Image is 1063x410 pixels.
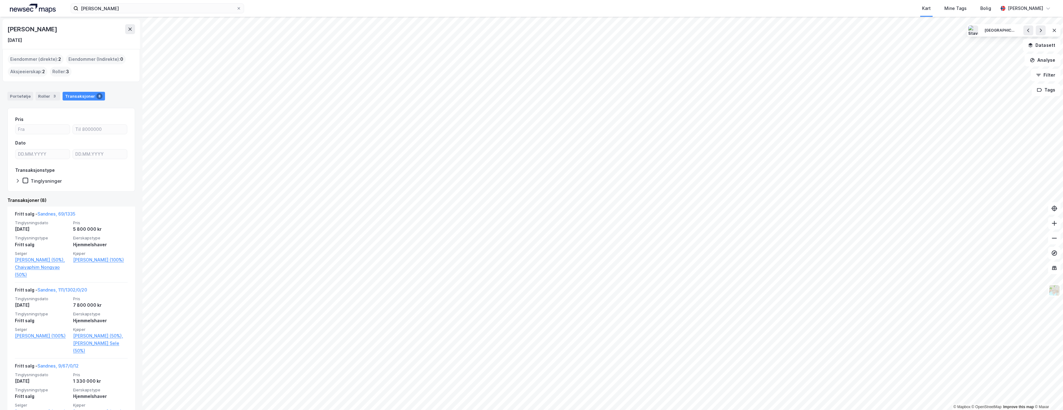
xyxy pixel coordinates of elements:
div: Fritt salg - [15,286,87,296]
div: [PERSON_NAME] [1008,5,1043,12]
img: Stavanger sentrum [968,25,978,35]
div: [DATE] [15,301,69,309]
a: Chaiyaphim Nongyao (50%) [15,264,69,279]
div: Transaksjoner (8) [7,197,135,204]
input: Søk på adresse, matrikkel, gårdeiere, leietakere eller personer [78,4,236,13]
button: [GEOGRAPHIC_DATA] [981,25,1020,35]
span: 0 [120,56,123,63]
div: Eiendommer (Indirekte) : [66,54,126,64]
div: Bolig [980,5,991,12]
span: Tinglysningsdato [15,220,69,225]
div: 5 800 000 kr [73,225,128,233]
div: Transaksjonstype [15,167,55,174]
div: 8 [96,93,103,99]
div: Hjemmelshaver [73,241,128,248]
div: Aksjeeierskap : [8,67,47,77]
button: Analyse [1025,54,1061,66]
input: DD.MM.YYYY [15,149,70,159]
span: 3 [66,68,69,75]
span: Selger [15,403,69,408]
div: Tinglysninger [31,178,62,184]
img: logo.a4113a55bc3d86da70a041830d287a7e.svg [10,4,56,13]
a: Sandnes, 111/1302/0/20 [37,287,87,292]
button: Datasett [1023,39,1061,51]
div: Hjemmelshaver [73,317,128,324]
span: Kjøper [73,251,128,256]
span: Tinglysningsdato [15,372,69,377]
input: Fra [15,125,70,134]
span: Eierskapstype [73,311,128,317]
input: DD.MM.YYYY [73,149,127,159]
div: Transaksjoner [63,92,105,100]
div: 7 800 000 kr [73,301,128,309]
div: 3 [51,93,58,99]
span: Pris [73,372,128,377]
a: [PERSON_NAME] Sele (50%) [73,340,128,354]
span: Tinglysningstype [15,311,69,317]
div: Roller [36,92,60,100]
div: Fritt salg - [15,210,75,220]
span: Kjøper [73,403,128,408]
div: Fritt salg - [15,362,79,372]
button: Tags [1032,84,1061,96]
img: Z [1048,284,1060,296]
div: Kontrollprogram for chat [1032,380,1063,410]
a: OpenStreetMap [972,405,1002,409]
span: Pris [73,296,128,301]
a: [PERSON_NAME] (50%), [73,332,128,340]
span: 2 [58,56,61,63]
div: [DATE] [15,377,69,385]
div: [DATE] [15,225,69,233]
a: Sandnes, 69/1335 [37,211,75,216]
iframe: Chat Widget [1032,380,1063,410]
div: 1 330 000 kr [73,377,128,385]
div: [DATE] [7,37,22,44]
span: Tinglysningsdato [15,296,69,301]
span: Tinglysningstype [15,235,69,241]
span: Selger [15,327,69,332]
div: Fritt salg [15,393,69,400]
div: Mine Tags [944,5,967,12]
span: Eierskapstype [73,387,128,393]
a: [PERSON_NAME] (100%) [73,256,128,264]
div: Eiendommer (direkte) : [8,54,63,64]
span: Eierskapstype [73,235,128,241]
div: Roller : [50,67,72,77]
a: Improve this map [1003,405,1034,409]
a: [PERSON_NAME] (50%), [15,256,69,264]
span: 2 [42,68,45,75]
div: Kart [922,5,931,12]
div: Fritt salg [15,317,69,324]
button: Filter [1031,69,1061,81]
a: Mapbox [953,405,970,409]
span: Pris [73,220,128,225]
div: Fritt salg [15,241,69,248]
a: [PERSON_NAME] (100%) [15,332,69,340]
a: Sandnes, 9/67/0/12 [37,363,79,368]
div: [PERSON_NAME] [7,24,58,34]
div: Portefølje [7,92,33,100]
div: Hjemmelshaver [73,393,128,400]
input: Til 8000000 [73,125,127,134]
span: Kjøper [73,327,128,332]
span: Selger [15,251,69,256]
div: Pris [15,116,24,123]
div: [GEOGRAPHIC_DATA] [985,28,1016,33]
span: Tinglysningstype [15,387,69,393]
div: Dato [15,139,26,147]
